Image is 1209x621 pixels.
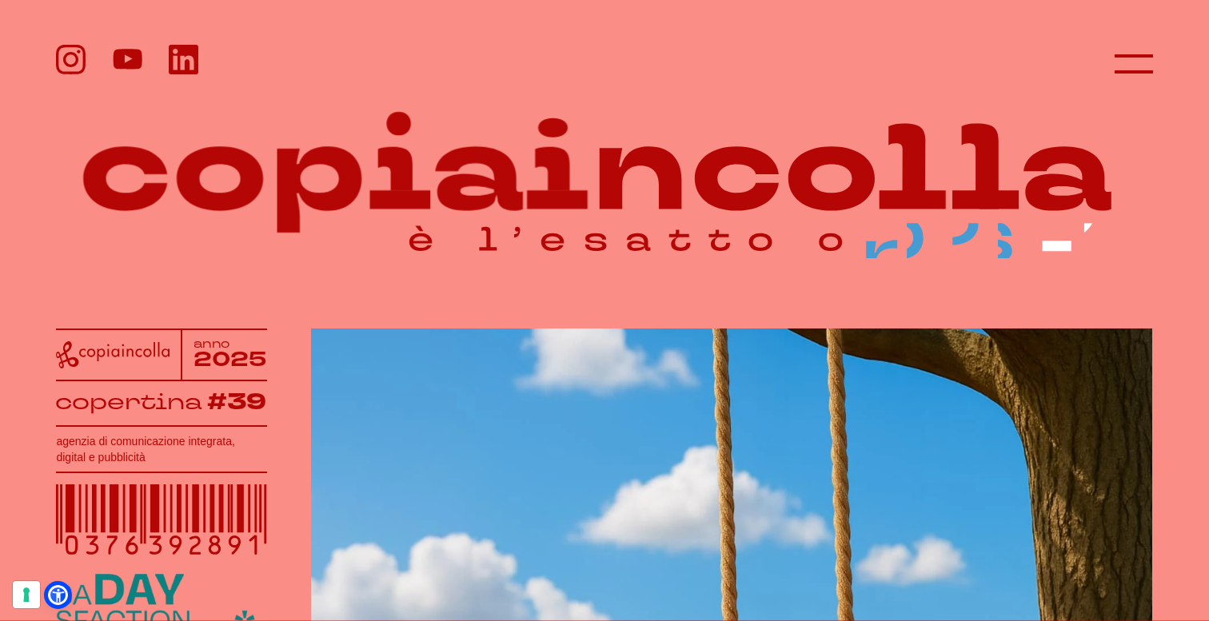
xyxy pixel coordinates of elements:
[206,387,265,418] tspan: #39
[194,336,231,351] tspan: anno
[56,433,266,465] h1: agenzia di comunicazione integrata, digital e pubblicità
[194,346,268,374] tspan: 2025
[13,581,40,608] button: Le tue preferenze relative al consenso per le tecnologie di tracciamento
[55,387,202,416] tspan: copertina
[48,585,68,605] a: Open Accessibility Menu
